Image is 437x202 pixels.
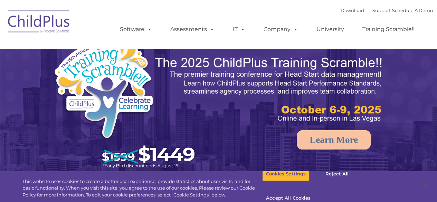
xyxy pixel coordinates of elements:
[226,22,252,36] a: IT
[310,22,351,36] a: University
[96,46,117,51] span: Last name
[163,22,221,36] a: Assessments
[341,8,433,13] font: |
[297,130,371,150] a: Learn More
[96,74,125,79] span: Phone number
[418,179,434,194] button: Close
[262,167,310,181] button: Cookies Settings
[315,167,359,181] button: Reject All
[355,22,421,36] a: Training Scramble!!
[372,8,391,13] a: Support
[4,6,74,40] img: ChildPlus by Procare Solutions
[257,22,305,36] a: Company
[113,22,159,36] a: Software
[341,8,364,13] a: Download
[22,178,262,199] div: This website uses cookies to create a better user experience, provide statistics about user visit...
[392,8,433,13] a: Schedule A Demo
